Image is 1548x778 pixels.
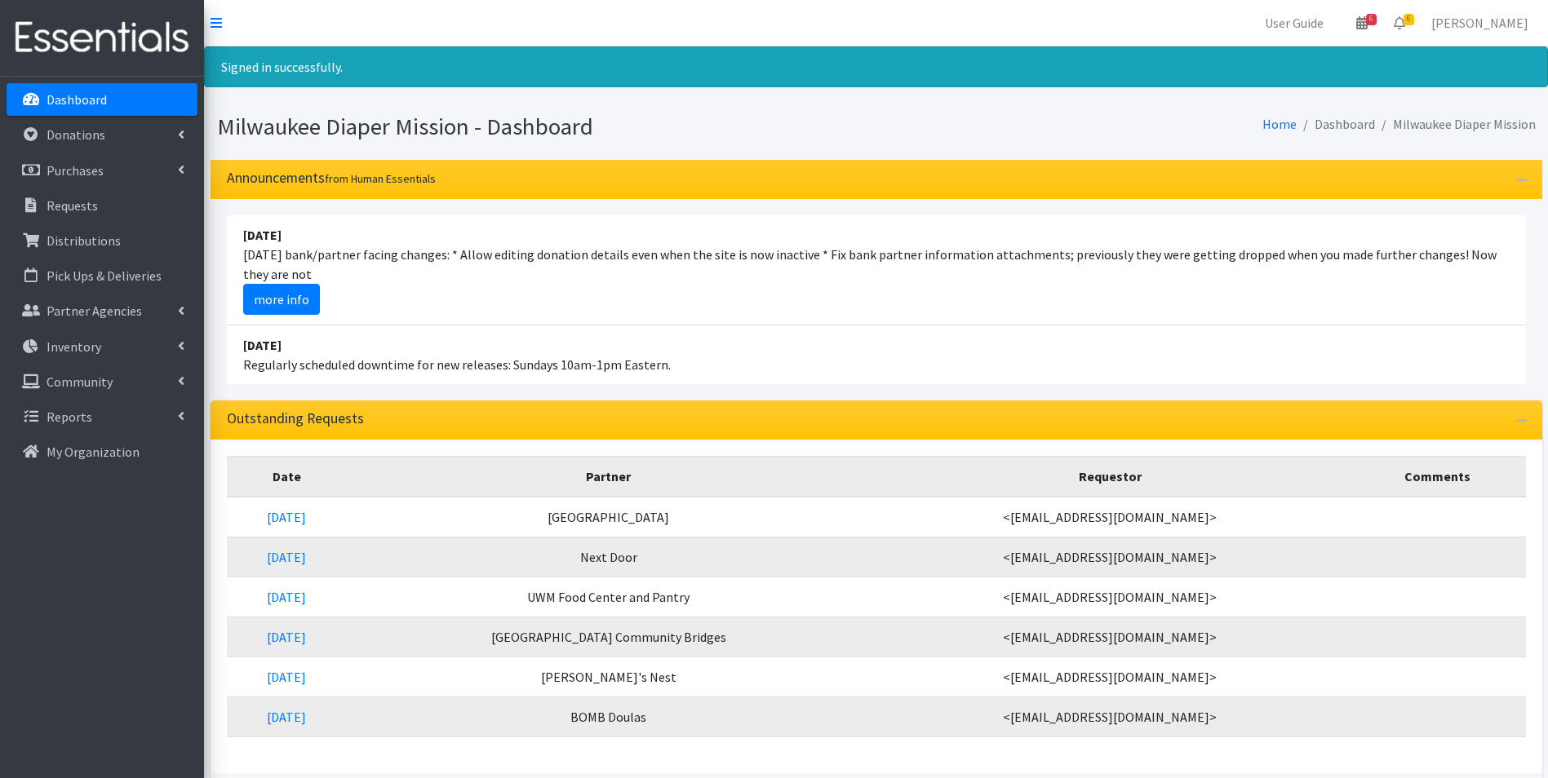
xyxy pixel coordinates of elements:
[347,617,870,656] td: [GEOGRAPHIC_DATA] Community Bridges
[227,215,1526,325] li: [DATE] bank/partner facing changes: * Allow editing donation details even when the site is now in...
[870,577,1349,617] td: <[EMAIL_ADDRESS][DOMAIN_NAME]>
[227,170,436,187] h3: Announcements
[47,232,121,249] p: Distributions
[1262,116,1297,132] a: Home
[47,197,98,214] p: Requests
[47,91,107,108] p: Dashboard
[7,224,197,257] a: Distributions
[47,126,105,143] p: Donations
[7,189,197,222] a: Requests
[347,696,870,736] td: BOMB Doulas
[227,325,1526,384] li: Regularly scheduled downtime for new releases: Sundays 10am-1pm Eastern.
[1297,113,1375,136] li: Dashboard
[243,337,282,353] strong: [DATE]
[1366,14,1377,25] span: 6
[7,259,197,292] a: Pick Ups & Deliveries
[870,497,1349,537] td: <[EMAIL_ADDRESS][DOMAIN_NAME]>
[870,537,1349,577] td: <[EMAIL_ADDRESS][DOMAIN_NAME]>
[347,537,870,577] td: Next Door
[347,497,870,537] td: [GEOGRAPHIC_DATA]
[227,456,348,497] th: Date
[217,113,871,141] h1: Milwaukee Diaper Mission - Dashboard
[7,330,197,363] a: Inventory
[47,338,101,355] p: Inventory
[267,509,306,525] a: [DATE]
[347,656,870,696] td: [PERSON_NAME]'s Nest
[7,118,197,151] a: Donations
[47,267,162,284] p: Pick Ups & Deliveries
[7,154,197,187] a: Purchases
[870,617,1349,656] td: <[EMAIL_ADDRESS][DOMAIN_NAME]>
[347,577,870,617] td: UWM Food Center and Pantry
[267,589,306,605] a: [DATE]
[7,365,197,398] a: Community
[7,294,197,327] a: Partner Agencies
[243,284,320,315] a: more info
[1252,7,1337,39] a: User Guide
[1350,456,1526,497] th: Comments
[267,669,306,685] a: [DATE]
[870,656,1349,696] td: <[EMAIL_ADDRESS][DOMAIN_NAME]>
[7,11,197,65] img: HumanEssentials
[267,549,306,565] a: [DATE]
[227,410,364,427] h3: Outstanding Requests
[1404,14,1414,25] span: 6
[7,400,197,433] a: Reports
[47,374,113,390] p: Community
[1381,7,1418,39] a: 6
[7,83,197,116] a: Dashboard
[47,162,104,179] p: Purchases
[347,456,870,497] th: Partner
[47,409,92,425] p: Reports
[204,46,1548,87] div: Signed in successfully.
[1375,113,1536,136] li: Milwaukee Diaper Mission
[243,227,282,243] strong: [DATE]
[1343,7,1381,39] a: 6
[870,696,1349,736] td: <[EMAIL_ADDRESS][DOMAIN_NAME]>
[267,709,306,725] a: [DATE]
[47,303,142,319] p: Partner Agencies
[7,435,197,468] a: My Organization
[325,171,436,186] small: from Human Essentials
[47,444,140,460] p: My Organization
[1418,7,1541,39] a: [PERSON_NAME]
[870,456,1349,497] th: Requestor
[267,629,306,645] a: [DATE]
